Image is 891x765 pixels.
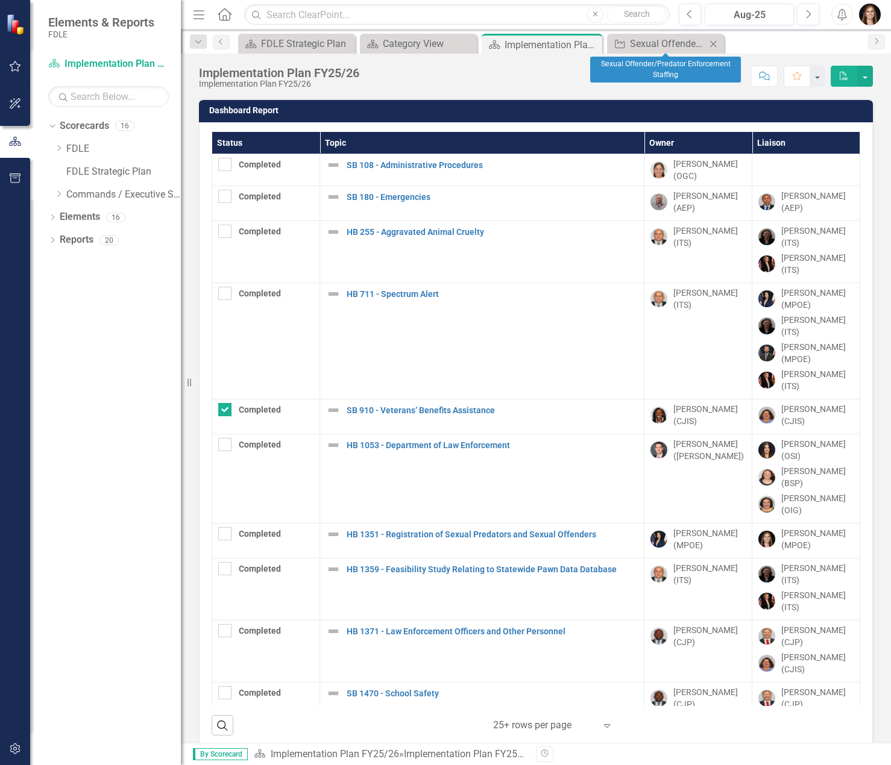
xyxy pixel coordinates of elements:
td: Double-Click to Edit [212,283,320,399]
div: [PERSON_NAME] (ITS) [781,314,854,338]
td: Double-Click to Edit Right Click for Context Menu [320,154,644,186]
a: Reports [60,233,93,247]
h3: Dashboard Report [209,106,867,115]
td: Double-Click to Edit [644,434,752,523]
div: [PERSON_NAME] (CJIS) [673,403,746,427]
div: [PERSON_NAME] (AEP) [781,190,854,214]
a: FDLE [66,142,181,156]
div: Sexual Offender/Predator Enforcement Staffing [630,36,706,51]
div: [PERSON_NAME] (ITS) [781,252,854,276]
img: Joey Hornsby [650,566,667,582]
small: FDLE [48,30,154,39]
img: Melissa Bujeda [758,290,775,307]
img: Not Defined [326,158,341,172]
div: [PERSON_NAME] (ITS) [781,562,854,586]
a: SB 910 - Veterans’ Benefits Assistance [347,406,638,415]
div: [PERSON_NAME] (OGC) [673,158,746,182]
img: Chad Brown [650,628,667,645]
img: Melissa Bujeda [650,531,667,548]
img: Not Defined [326,287,341,301]
img: Nicole Howard [758,228,775,245]
td: Double-Click to Edit [212,620,320,682]
img: Not Defined [326,190,341,204]
td: Double-Click to Edit [644,523,752,558]
td: Double-Click to Edit [752,434,860,523]
a: SB 108 - Administrative Procedures [347,161,638,170]
img: Nancy Verhine [758,496,775,513]
td: Double-Click to Edit [752,154,860,186]
div: Implementation Plan FY25/26 [404,748,532,760]
input: Search ClearPoint... [244,4,670,25]
td: Double-Click to Edit [212,186,320,221]
div: [PERSON_NAME] (CJIS) [781,403,854,427]
img: Brett Kirkland [758,690,775,707]
div: [PERSON_NAME] (ITS) [673,225,746,249]
img: Rachel Truxell [758,407,775,423]
td: Double-Click to Edit Right Click for Context Menu [320,283,644,399]
td: Double-Click to Edit [644,283,752,399]
a: Implementation Plan FY25/26 [48,57,169,71]
button: Aug-25 [705,4,794,25]
img: Lucy Saunders [650,407,667,423]
input: Search Below... [48,86,169,107]
td: Double-Click to Edit [212,434,320,523]
img: Heather Faulkner [758,531,775,548]
a: Implementation Plan FY25/26 [271,748,399,760]
img: Not Defined [326,624,341,639]
div: [PERSON_NAME] (ITS) [781,225,854,249]
button: Search [606,6,667,23]
img: Nicole Howard [758,317,775,334]
a: Commands / Executive Support Branch [66,188,181,202]
div: [PERSON_NAME] (MPOE) [781,341,854,365]
td: Double-Click to Edit Right Click for Context Menu [320,523,644,558]
td: Double-Click to Edit Right Click for Context Menu [320,186,644,221]
a: Elements [60,210,100,224]
td: Double-Click to Edit [212,682,320,717]
img: Erica Wolaver [758,255,775,272]
img: John McClellan [758,345,775,361]
td: Double-Click to Edit Right Click for Context Menu [320,620,644,682]
a: SB 1470 - School Safety [347,689,638,698]
img: Erica Wolaver [758,593,775,610]
img: Chad Brown [650,690,667,707]
a: HB 1053 - Department of Law Enforcement [347,441,638,450]
div: FDLE Strategic Plan [261,36,352,51]
td: Double-Click to Edit [212,558,320,620]
div: [PERSON_NAME] (CJP) [673,686,746,710]
a: HB 255 - Aggravated Animal Cruelty [347,228,638,237]
span: By Scorecard [193,748,248,760]
img: Dennis Smith [650,193,667,210]
img: Rachel Truxell [758,655,775,672]
img: Joey Hornsby [650,228,667,245]
a: HB 1351 - Registration of Sexual Predators and Sexual Offenders [347,530,638,539]
div: [PERSON_NAME] (CJP) [781,624,854,648]
img: Not Defined [326,686,341,701]
td: Double-Click to Edit [644,399,752,434]
div: [PERSON_NAME] (ITS) [781,368,854,392]
div: [PERSON_NAME] (ITS) [673,562,746,586]
td: Double-Click to Edit [752,186,860,221]
div: [PERSON_NAME] (OIG) [781,492,854,516]
div: [PERSON_NAME] (MPOE) [781,287,854,311]
img: Nicole Howard [758,566,775,582]
td: Double-Click to Edit [644,620,752,682]
img: Not Defined [326,403,341,417]
div: [PERSON_NAME] (CJIS) [781,651,854,675]
img: Will Grissom [650,442,667,458]
a: HB 1359 - Feasibility Study Relating to Statewide Pawn Data Database [347,565,638,574]
a: Scorecards [60,119,109,133]
td: Double-Click to Edit [752,682,860,717]
div: [PERSON_NAME] (CJP) [673,624,746,648]
td: Double-Click to Edit [752,523,860,558]
img: Not Defined [326,225,341,239]
img: Brett Kirkland [758,628,775,645]
a: FDLE Strategic Plan [241,36,352,51]
div: Sexual Offender/Predator Enforcement Staffing [590,57,741,83]
td: Double-Click to Edit [212,399,320,434]
a: Category View [363,36,474,51]
div: 16 [106,212,125,222]
div: [PERSON_NAME] (ITS) [781,589,854,613]
div: Implementation Plan FY25/26 [199,66,359,80]
td: Double-Click to Edit [752,558,860,620]
td: Double-Click to Edit [644,682,752,717]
